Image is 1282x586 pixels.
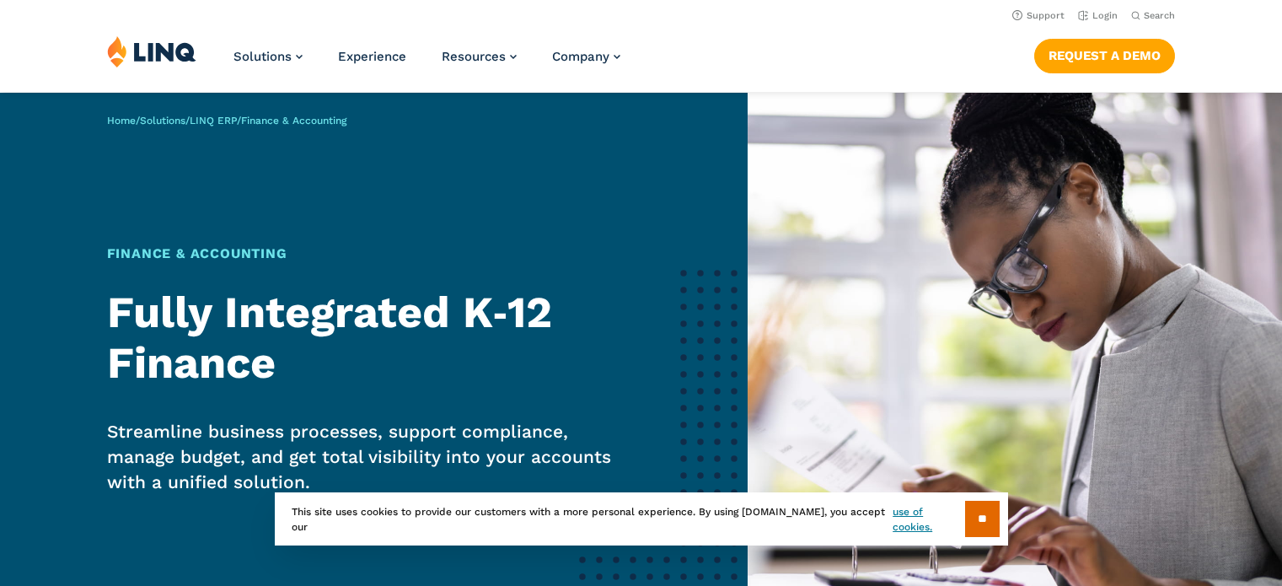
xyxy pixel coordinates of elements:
[233,49,303,64] a: Solutions
[107,115,136,126] a: Home
[190,115,237,126] a: LINQ ERP
[1034,35,1175,73] nav: Button Navigation
[1131,9,1175,22] button: Open Search Bar
[107,244,612,264] h1: Finance & Accounting
[233,35,620,91] nav: Primary Navigation
[241,115,346,126] span: Finance & Accounting
[233,49,292,64] span: Solutions
[1144,10,1175,21] span: Search
[140,115,185,126] a: Solutions
[107,35,196,67] img: LINQ | K‑12 Software
[1012,10,1065,21] a: Support
[338,49,406,64] a: Experience
[893,504,964,535] a: use of cookies.
[442,49,506,64] span: Resources
[552,49,609,64] span: Company
[442,49,517,64] a: Resources
[107,287,552,389] strong: Fully Integrated K‑12 Finance
[107,115,346,126] span: / / /
[1078,10,1118,21] a: Login
[107,419,612,495] p: Streamline business processes, support compliance, manage budget, and get total visibility into y...
[1034,39,1175,73] a: Request a Demo
[275,492,1008,546] div: This site uses cookies to provide our customers with a more personal experience. By using [DOMAIN...
[552,49,620,64] a: Company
